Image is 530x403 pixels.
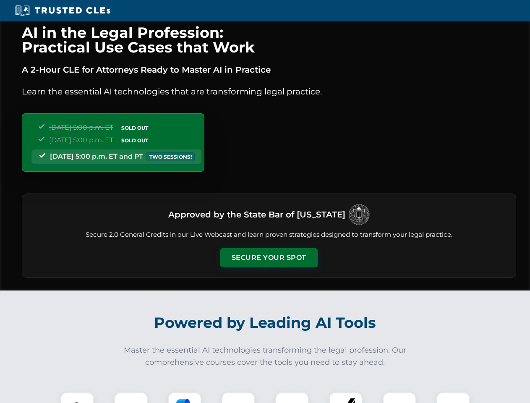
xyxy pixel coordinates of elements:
h3: Approved by the State Bar of [US_STATE] [168,207,345,222]
h1: AI in the Legal Profession: Practical Use Cases that Work [22,25,516,55]
p: A 2-Hour CLE for Attorneys Ready to Master AI in Practice [22,63,516,76]
p: Learn the essential AI technologies that are transforming legal practice. [22,85,516,98]
span: SOLD OUT [118,136,151,145]
h2: Powered by Leading AI Tools [33,308,498,338]
span: [DATE] 5:00 p.m. ET [49,136,113,144]
p: Secure 2.0 General Credits in our Live Webcast and learn proven strategies designed to transform ... [32,230,506,240]
img: Logo [349,204,370,225]
img: Trusted CLEs [13,4,113,17]
p: Master the essential AI technologies transforming the legal profession. Our comprehensive courses... [118,344,412,369]
span: [DATE] 5:00 p.m. ET [49,123,113,131]
span: SOLD OUT [118,123,151,132]
button: Secure Your Spot [220,248,318,267]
